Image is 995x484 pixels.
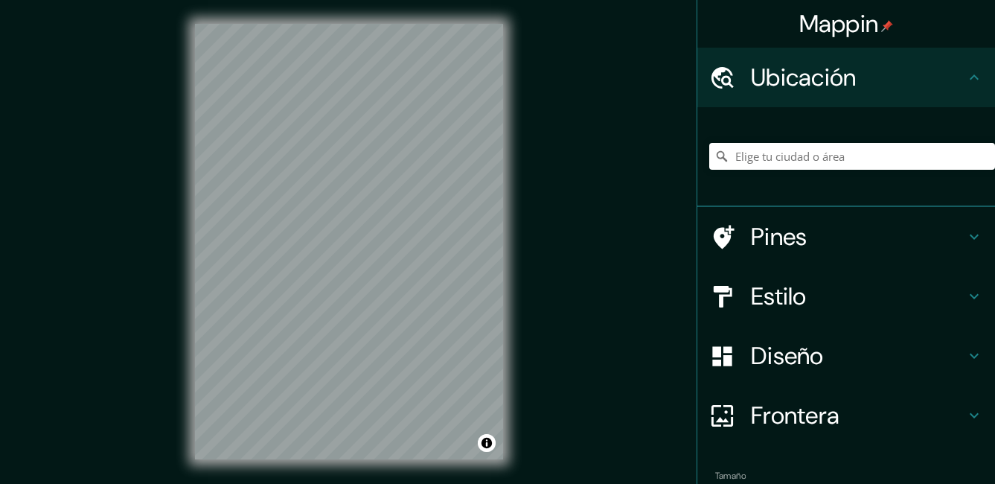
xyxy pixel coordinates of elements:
[697,386,995,445] div: Frontera
[697,267,995,326] div: Estilo
[709,143,995,170] input: Elige tu ciudad o área
[697,207,995,267] div: Pines
[751,63,965,92] h4: Ubicación
[751,401,965,430] h4: Frontera
[697,48,995,107] div: Ubicación
[799,8,879,39] font: Mappin
[751,341,965,371] h4: Diseño
[715,470,746,483] label: Tamaño
[881,20,893,32] img: pin-icon.png
[751,222,965,252] h4: Pines
[195,24,503,459] canvas: Mapa
[751,281,965,311] h4: Estilo
[478,434,496,452] button: Alternar atribución
[697,326,995,386] div: Diseño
